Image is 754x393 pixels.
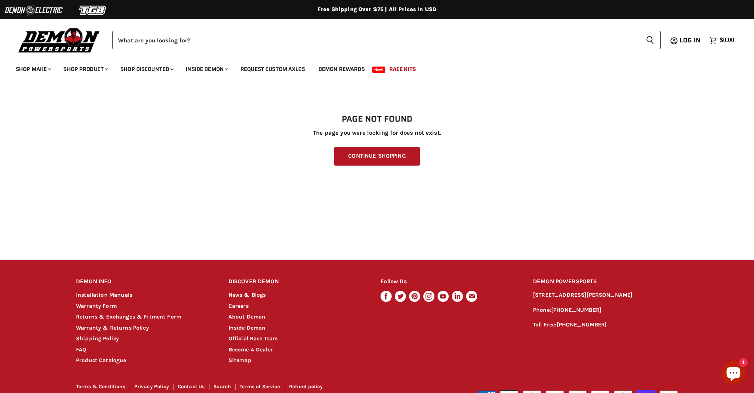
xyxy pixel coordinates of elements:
[640,31,661,49] button: Search
[10,58,732,77] ul: Main menu
[372,67,386,73] span: New!
[533,291,678,300] p: [STREET_ADDRESS][PERSON_NAME]
[720,36,734,44] span: $0.00
[112,31,661,49] form: Product
[228,303,249,309] a: Careers
[76,346,86,353] a: FAQ
[312,61,371,77] a: Demon Rewards
[16,26,103,54] img: Demon Powersports
[676,37,705,44] a: Log in
[234,61,311,77] a: Request Custom Axles
[57,61,113,77] a: Shop Product
[228,324,266,331] a: Inside Demon
[228,335,278,342] a: Official Race Team
[228,313,266,320] a: About Demon
[334,147,419,166] a: Continue Shopping
[76,292,132,298] a: Installation Manuals
[178,383,205,389] a: Contact Us
[240,383,280,389] a: Terms of Service
[76,130,678,136] p: The page you were looking for does not exist.
[705,34,738,46] a: $0.00
[76,303,117,309] a: Warranty Form
[76,335,119,342] a: Shipping Policy
[134,383,169,389] a: Privacy Policy
[383,61,422,77] a: Race Kits
[76,273,213,291] h2: DEMON INFO
[76,114,678,124] h1: Page not found
[180,61,233,77] a: Inside Demon
[533,273,678,291] h2: DEMON POWERSPORTS
[228,273,366,291] h2: DISCOVER DEMON
[10,61,56,77] a: Shop Make
[551,307,602,313] a: [PHONE_NUMBER]
[76,384,378,392] nav: Footer
[381,273,518,291] h2: Follow Us
[533,321,678,330] p: Toll Free:
[4,3,63,18] img: Demon Electric Logo 2
[114,61,178,77] a: Shop Discounted
[533,306,678,315] p: Phone:
[228,292,266,298] a: News & Blogs
[228,346,273,353] a: Become A Dealer
[76,324,149,331] a: Warranty & Returns Policy
[63,3,123,18] img: TGB Logo 2
[112,31,640,49] input: Search
[76,313,181,320] a: Returns & Exchanges & Fitment Form
[76,383,126,389] a: Terms & Conditions
[557,321,607,328] a: [PHONE_NUMBER]
[76,357,126,364] a: Product Catalogue
[213,383,231,389] a: Search
[289,383,323,389] a: Refund policy
[228,357,251,364] a: Sitemap
[60,6,694,13] div: Free Shipping Over $75 | All Prices In USD
[719,361,748,387] inbox-online-store-chat: Shopify online store chat
[680,35,701,45] span: Log in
